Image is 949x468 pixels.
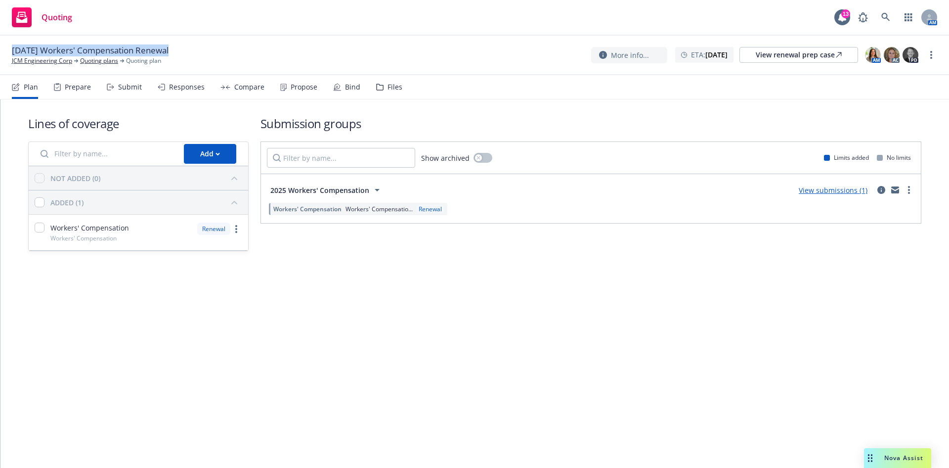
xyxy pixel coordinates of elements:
span: Show archived [421,153,470,163]
span: Workers' Compensation [50,234,117,242]
div: View renewal prep case [756,47,842,62]
div: Add [200,144,220,163]
div: No limits [877,153,911,162]
div: ADDED (1) [50,197,84,208]
span: [DATE] Workers' Compensation Renewal [12,45,169,56]
a: Quoting plans [80,56,118,65]
div: Renewal [197,223,230,235]
a: more [903,184,915,196]
input: Filter by name... [267,148,415,168]
input: Filter by name... [35,144,178,164]
div: NOT ADDED (0) [50,173,100,184]
div: Bind [345,83,360,91]
a: Switch app [899,7,918,27]
button: 2025 Workers' Compensation [267,180,387,200]
a: View renewal prep case [739,47,858,63]
span: 2025 Workers' Compensation [270,185,369,195]
span: ETA : [691,49,728,60]
div: Compare [234,83,264,91]
button: ADDED (1) [50,194,242,210]
a: JCM Engineering Corp [12,56,72,65]
a: circleInformation [875,184,887,196]
span: Workers' Compensation [50,223,129,233]
span: Quoting plan [126,56,161,65]
div: 13 [841,9,850,18]
div: Prepare [65,83,91,91]
a: Search [876,7,896,27]
a: View submissions (1) [799,186,867,195]
img: photo [865,47,881,63]
div: Limits added [824,153,869,162]
strong: [DATE] [705,50,728,59]
a: more [925,49,937,61]
div: Responses [169,83,205,91]
button: Nova Assist [864,448,931,468]
a: mail [889,184,901,196]
a: more [230,223,242,235]
div: Renewal [417,205,444,213]
span: Quoting [42,13,72,21]
h1: Lines of coverage [28,115,249,132]
div: Plan [24,83,38,91]
button: NOT ADDED (0) [50,170,242,186]
span: More info... [611,50,649,60]
div: Files [388,83,402,91]
span: Nova Assist [884,454,923,462]
a: Report a Bug [853,7,873,27]
a: Quoting [8,3,76,31]
button: Add [184,144,236,164]
div: Propose [291,83,317,91]
button: More info... [591,47,667,63]
h1: Submission groups [260,115,921,132]
img: photo [884,47,900,63]
div: Submit [118,83,142,91]
img: photo [903,47,918,63]
span: Workers' Compensation [273,205,342,213]
div: Drag to move [864,448,876,468]
span: Workers' Compensatio... [345,205,413,213]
